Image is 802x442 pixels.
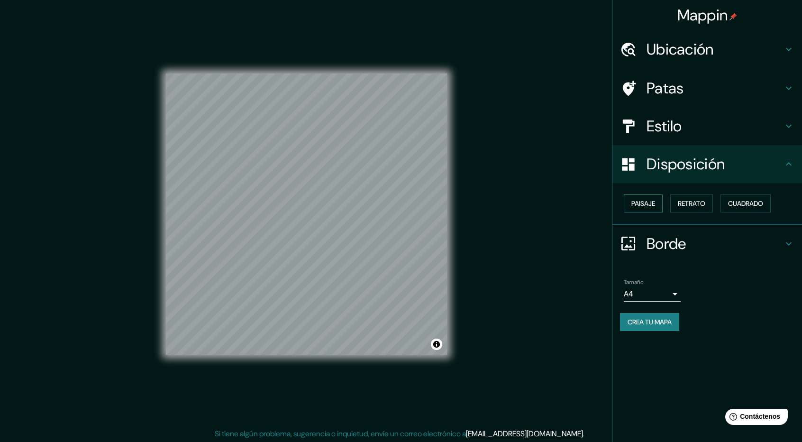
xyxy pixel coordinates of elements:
div: Disposición [612,145,802,183]
font: Disposición [647,154,725,174]
font: Tamaño [624,278,643,286]
iframe: Lanzador de widgets de ayuda [718,405,792,432]
div: Borde [612,225,802,263]
font: Patas [647,78,684,98]
button: Retrato [670,194,713,212]
div: Ubicación [612,30,802,68]
font: Cuadrado [728,199,763,208]
font: Ubicación [647,39,714,59]
font: Retrato [678,199,705,208]
font: Paisaje [631,199,655,208]
font: . [586,428,588,439]
font: . [583,429,584,439]
font: Estilo [647,116,682,136]
button: Cuadrado [720,194,771,212]
div: Patas [612,69,802,107]
div: Estilo [612,107,802,145]
font: A4 [624,289,633,299]
img: pin-icon.png [729,13,737,20]
button: Paisaje [624,194,663,212]
canvas: Mapa [166,74,447,355]
div: A4 [624,286,681,302]
font: . [584,428,586,439]
font: Crea tu mapa [628,318,672,326]
a: [EMAIL_ADDRESS][DOMAIN_NAME] [466,429,583,439]
font: Si tiene algún problema, sugerencia o inquietud, envíe un correo electrónico a [215,429,466,439]
button: Crea tu mapa [620,313,679,331]
font: Borde [647,234,686,254]
font: Mappin [677,5,728,25]
button: Activar o desactivar atribución [431,339,442,350]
